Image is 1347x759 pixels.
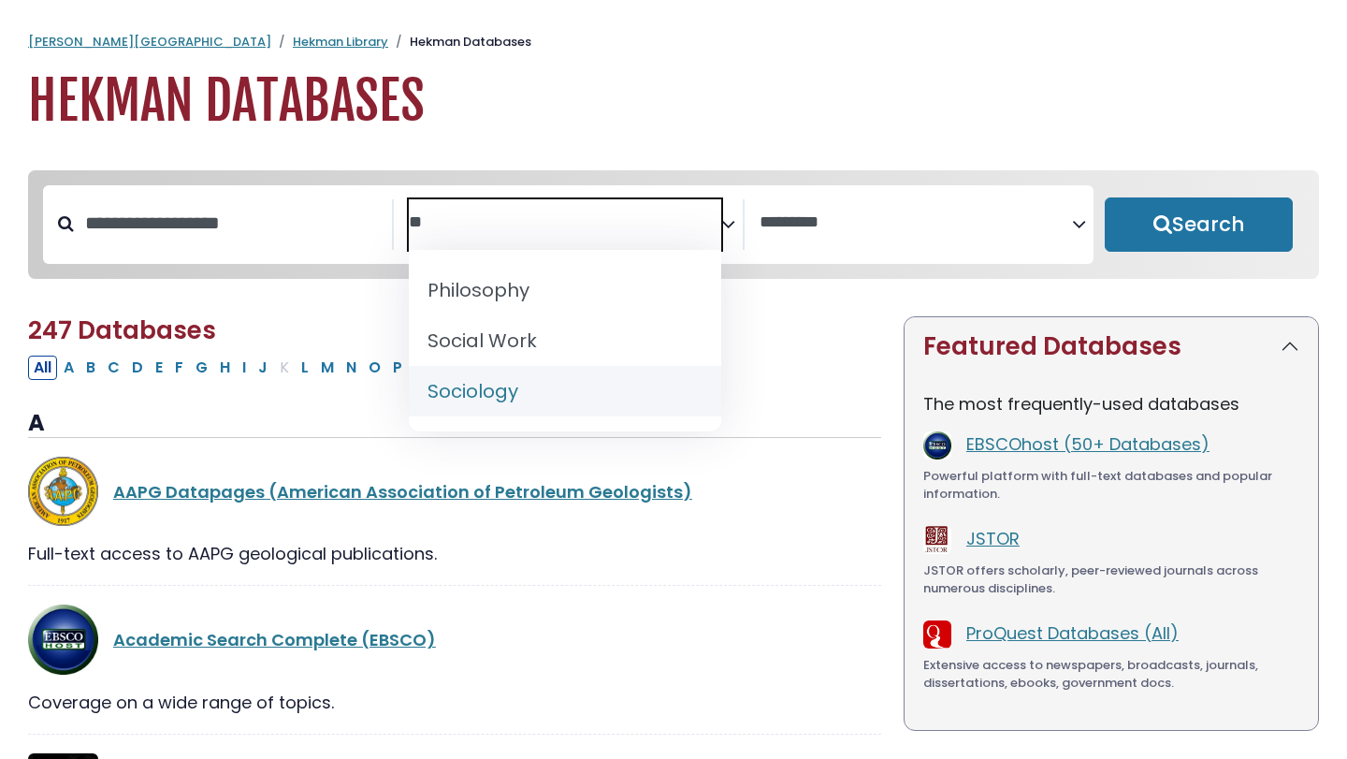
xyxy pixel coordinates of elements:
button: Submit for Search Results [1105,197,1293,252]
div: Coverage on a wide range of topics. [28,690,881,715]
textarea: Search [760,213,1072,233]
div: Extensive access to newspapers, broadcasts, journals, dissertations, ebooks, government docs. [923,656,1299,693]
button: Filter Results G [190,356,213,380]
nav: Search filters [28,170,1319,279]
div: JSTOR offers scholarly, peer-reviewed journals across numerous disciplines. [923,562,1299,598]
button: Filter Results C [102,356,125,380]
li: Social Work [409,315,721,366]
span: 247 Databases [28,314,216,347]
button: Filter Results B [80,356,101,380]
button: Filter Results F [169,356,189,380]
div: Alpha-list to filter by first letter of database name [28,355,659,378]
button: Filter Results L [296,356,314,380]
button: Featured Databases [905,317,1318,376]
textarea: Search [409,213,721,233]
button: Filter Results O [363,356,386,380]
a: ProQuest Databases (All) [966,621,1179,645]
a: AAPG Datapages (American Association of Petroleum Geologists) [113,480,692,504]
li: Hekman Databases [388,33,531,51]
div: Powerful platform with full-text databases and popular information. [923,467,1299,504]
button: Filter Results N [340,356,362,380]
nav: breadcrumb [28,33,1319,51]
a: Academic Search Complete (EBSCO) [113,628,436,651]
a: Hekman Library [293,33,388,51]
button: Filter Results D [126,356,149,380]
div: Full-text access to AAPG geological publications. [28,541,881,566]
li: Sociology [409,366,721,416]
button: Filter Results J [253,356,273,380]
input: Search database by title or keyword [74,208,392,239]
a: EBSCOhost (50+ Databases) [966,432,1209,456]
a: JSTOR [966,527,1020,550]
button: Filter Results I [237,356,252,380]
button: Filter Results H [214,356,236,380]
h1: Hekman Databases [28,70,1319,133]
button: Filter Results A [58,356,80,380]
a: [PERSON_NAME][GEOGRAPHIC_DATA] [28,33,271,51]
button: Filter Results P [387,356,408,380]
button: All [28,356,57,380]
li: Philosophy [409,265,721,315]
button: Filter Results E [150,356,168,380]
p: The most frequently-used databases [923,391,1299,416]
button: Filter Results M [315,356,340,380]
h3: A [28,410,881,438]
